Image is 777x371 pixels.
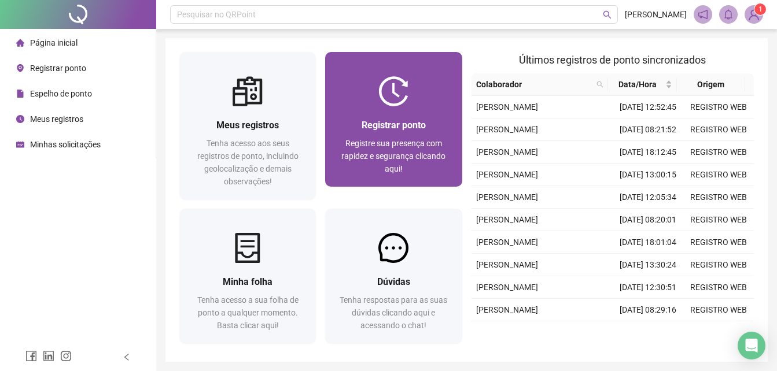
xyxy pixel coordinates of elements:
span: linkedin [43,350,54,362]
span: search [596,81,603,88]
span: Data/Hora [613,78,662,91]
span: facebook [25,350,37,362]
a: DúvidasTenha respostas para as suas dúvidas clicando aqui e acessando o chat! [325,209,462,343]
span: Registrar ponto [362,120,426,131]
sup: Atualize o seu contato no menu Meus Dados [754,3,766,15]
a: Registrar pontoRegistre sua presença com rapidez e segurança clicando aqui! [325,52,462,187]
td: [DATE] 13:00:15 [613,164,683,186]
span: Últimos registros de ponto sincronizados [519,54,706,66]
div: Open Intercom Messenger [738,332,765,359]
a: Meus registrosTenha acesso aos seus registros de ponto, incluindo geolocalização e demais observa... [179,52,316,199]
span: Tenha acesso a sua folha de ponto a qualquer momento. Basta clicar aqui! [197,295,299,330]
span: [PERSON_NAME] [476,102,538,112]
td: REGISTRO WEB [683,276,754,299]
span: Minha folha [223,276,272,287]
span: instagram [60,350,72,362]
td: REGISTRO WEB [683,299,754,321]
span: Colaborador [476,78,592,91]
span: Tenha acesso aos seus registros de ponto, incluindo geolocalização e demais observações! [197,139,299,186]
td: REGISTRO WEB [683,321,754,344]
td: [DATE] 18:12:45 [613,141,683,164]
th: Data/Hora [608,73,676,96]
span: 1 [758,5,763,13]
td: [DATE] 08:20:01 [613,209,683,231]
span: [PERSON_NAME] [476,170,538,179]
td: [DATE] 18:01:04 [613,231,683,254]
span: [PERSON_NAME] [476,215,538,224]
img: 90667 [745,6,763,23]
span: [PERSON_NAME] [476,238,538,247]
td: REGISTRO WEB [683,209,754,231]
span: Meus registros [216,120,279,131]
span: search [594,76,606,93]
td: [DATE] 08:29:16 [613,299,683,321]
span: schedule [16,140,24,149]
span: [PERSON_NAME] [476,283,538,292]
span: Dúvidas [377,276,410,287]
td: REGISTRO WEB [683,141,754,164]
span: Espelho de ponto [30,89,92,98]
td: REGISTRO WEB [683,186,754,209]
th: Origem [677,73,745,96]
td: REGISTRO WEB [683,164,754,186]
td: [DATE] 12:05:34 [613,186,683,209]
span: clock-circle [16,115,24,123]
span: [PERSON_NAME] [476,260,538,269]
span: search [603,10,612,19]
td: REGISTRO WEB [683,254,754,276]
span: Meus registros [30,114,83,124]
span: [PERSON_NAME] [476,192,538,202]
span: notification [698,9,708,20]
span: Tenha respostas para as suas dúvidas clicando aqui e acessando o chat! [340,295,447,330]
span: home [16,39,24,47]
a: Minha folhaTenha acesso a sua folha de ponto a qualquer momento. Basta clicar aqui! [179,209,316,343]
td: [DATE] 17:55:50 [613,321,683,344]
td: [DATE] 08:21:52 [613,118,683,141]
span: file [16,90,24,98]
span: [PERSON_NAME] [476,147,538,157]
span: Página inicial [30,38,78,47]
span: [PERSON_NAME] [625,8,687,21]
td: REGISTRO WEB [683,96,754,118]
td: REGISTRO WEB [683,231,754,254]
span: [PERSON_NAME] [476,125,538,134]
td: [DATE] 13:30:24 [613,254,683,276]
span: left [123,353,131,361]
span: [PERSON_NAME] [476,305,538,314]
span: Registre sua presença com rapidez e segurança clicando aqui! [341,139,445,173]
span: environment [16,64,24,72]
td: REGISTRO WEB [683,118,754,141]
td: [DATE] 12:30:51 [613,276,683,299]
td: [DATE] 12:52:45 [613,96,683,118]
span: Minhas solicitações [30,140,101,149]
span: Registrar ponto [30,64,86,73]
span: bell [723,9,734,20]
